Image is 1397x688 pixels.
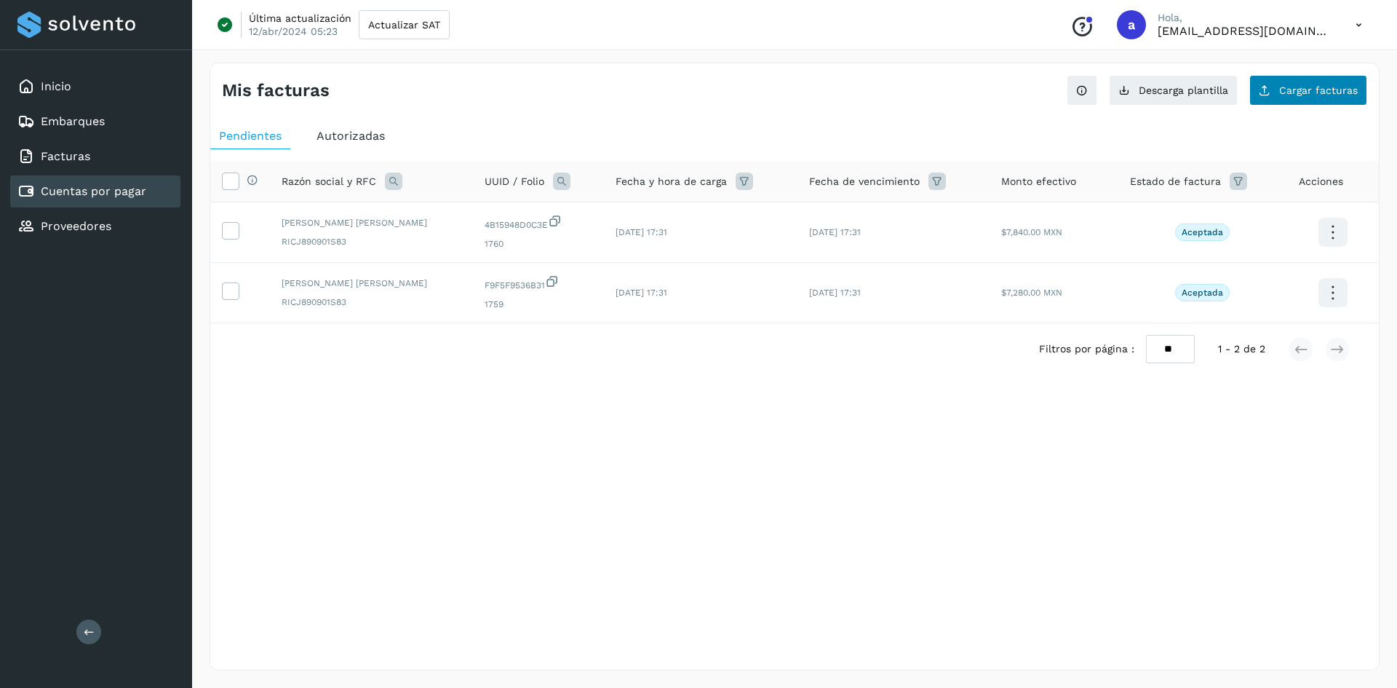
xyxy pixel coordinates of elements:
[1039,341,1134,357] span: Filtros por página :
[1279,85,1358,95] span: Cargar facturas
[485,298,592,311] span: 1759
[809,227,861,237] span: [DATE] 17:31
[222,80,330,101] h4: Mis facturas
[1001,227,1062,237] span: $7,840.00 MXN
[10,106,180,138] div: Embarques
[282,277,461,290] span: [PERSON_NAME] [PERSON_NAME]
[10,210,180,242] div: Proveedores
[41,149,90,163] a: Facturas
[359,10,450,39] button: Actualizar SAT
[10,141,180,173] div: Facturas
[616,227,667,237] span: [DATE] 17:31
[1218,341,1265,357] span: 1 - 2 de 2
[1139,85,1228,95] span: Descarga plantilla
[10,71,180,103] div: Inicio
[10,175,180,207] div: Cuentas por pagar
[282,235,461,248] span: RICJ890901S83
[282,174,376,189] span: Razón social y RFC
[1001,174,1076,189] span: Monto efectivo
[41,184,146,198] a: Cuentas por pagar
[1158,24,1332,38] p: admon@logicen.com.mx
[616,174,727,189] span: Fecha y hora de carga
[282,216,461,229] span: [PERSON_NAME] [PERSON_NAME]
[1130,174,1221,189] span: Estado de factura
[809,174,920,189] span: Fecha de vencimiento
[809,288,861,298] span: [DATE] 17:31
[1299,174,1343,189] span: Acciones
[317,129,385,143] span: Autorizadas
[1182,227,1223,237] p: Aceptada
[1001,288,1062,298] span: $7,280.00 MXN
[485,174,544,189] span: UUID / Folio
[485,237,592,250] span: 1760
[249,25,338,38] p: 12/abr/2024 05:23
[41,219,111,233] a: Proveedores
[1109,75,1238,106] button: Descarga plantilla
[219,129,282,143] span: Pendientes
[1158,12,1332,24] p: Hola,
[485,274,592,292] span: F9F5F9536B31
[41,79,71,93] a: Inicio
[282,296,461,309] span: RICJ890901S83
[368,20,440,30] span: Actualizar SAT
[616,288,667,298] span: [DATE] 17:31
[485,214,592,232] span: 4B15948D0C3E
[1182,288,1223,298] p: Aceptada
[249,12,351,25] p: Última actualización
[1249,75,1367,106] button: Cargar facturas
[41,114,105,128] a: Embarques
